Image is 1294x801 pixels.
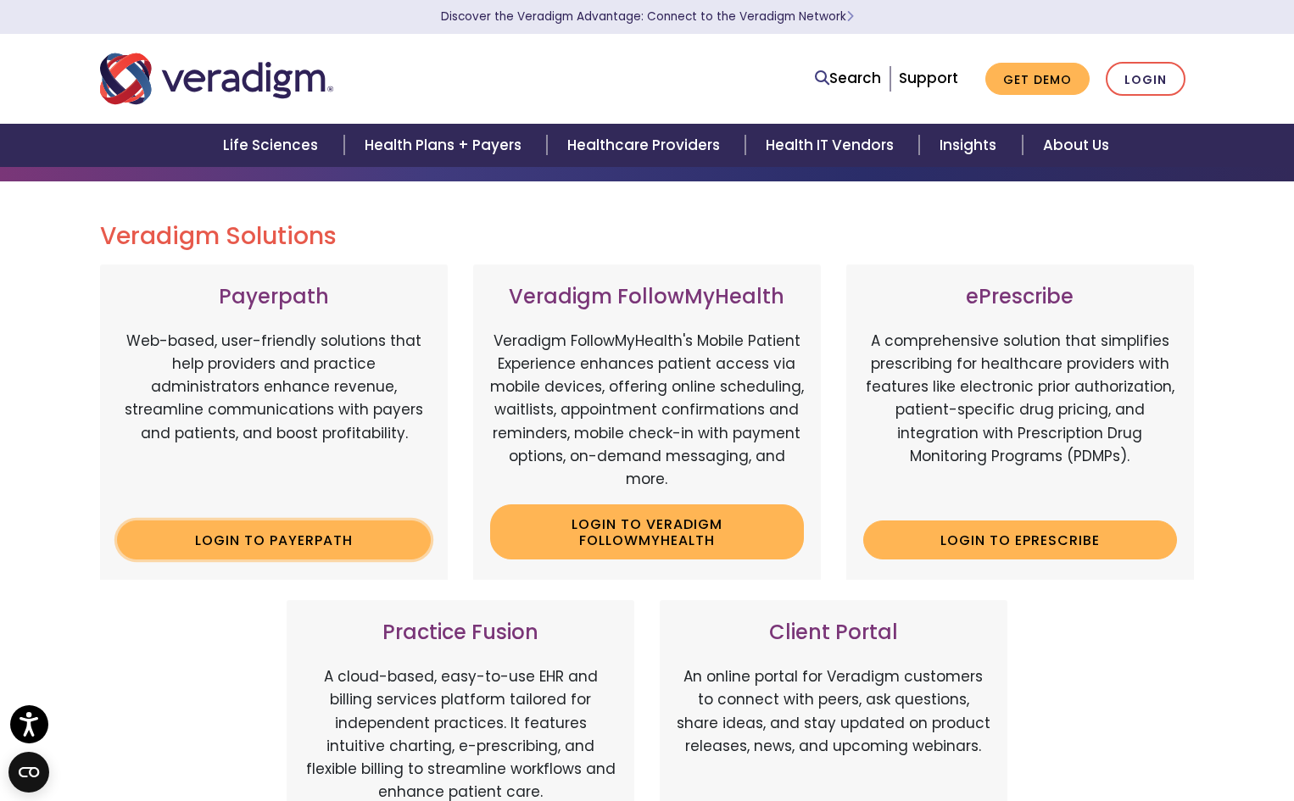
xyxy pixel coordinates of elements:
a: Insights [919,124,1022,167]
a: Get Demo [985,63,1090,96]
a: Login to Payerpath [117,520,431,559]
a: Discover the Veradigm Advantage: Connect to the Veradigm NetworkLearn More [441,8,854,25]
button: Open CMP widget [8,752,49,793]
a: Support [899,68,958,88]
a: Login to Veradigm FollowMyHealth [490,504,804,559]
h2: Veradigm Solutions [100,222,1194,251]
a: Login [1106,62,1185,97]
a: About Us [1023,124,1129,167]
a: Search [815,67,881,90]
p: Veradigm FollowMyHealth's Mobile Patient Experience enhances patient access via mobile devices, o... [490,330,804,491]
img: Veradigm logo [100,51,333,107]
a: Health IT Vendors [745,124,919,167]
span: Learn More [846,8,854,25]
a: Healthcare Providers [547,124,745,167]
a: Health Plans + Payers [344,124,547,167]
a: Life Sciences [203,124,343,167]
p: Web-based, user-friendly solutions that help providers and practice administrators enhance revenu... [117,330,431,508]
h3: Payerpath [117,285,431,309]
p: A comprehensive solution that simplifies prescribing for healthcare providers with features like ... [863,330,1177,508]
h3: Veradigm FollowMyHealth [490,285,804,309]
a: Login to ePrescribe [863,520,1177,559]
h3: Practice Fusion [304,620,617,645]
h3: ePrescribe [863,285,1177,309]
h3: Client Portal [677,620,990,645]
